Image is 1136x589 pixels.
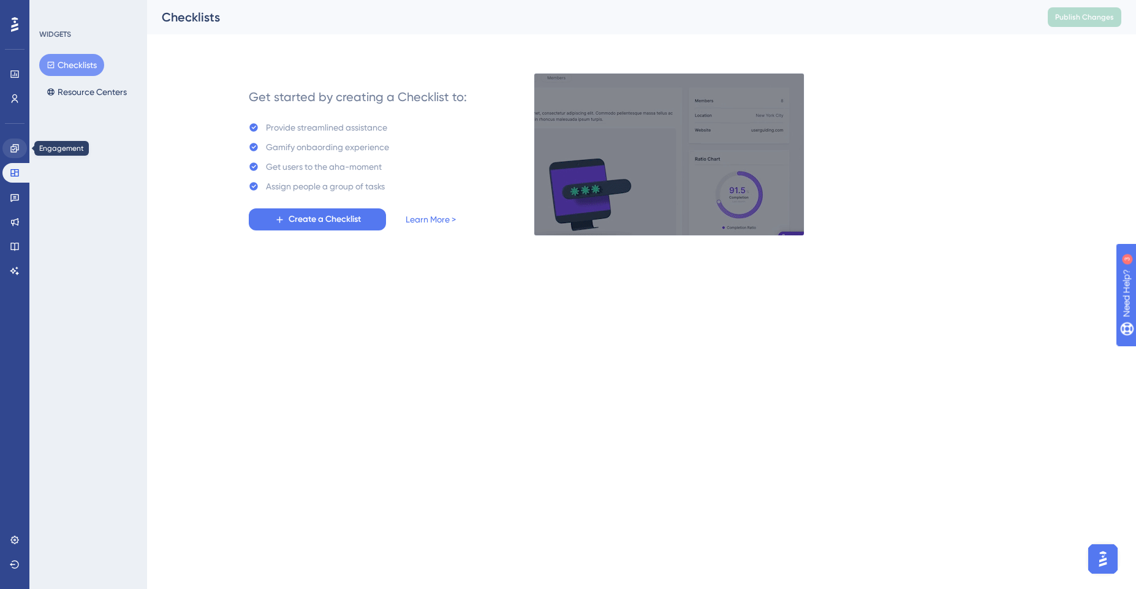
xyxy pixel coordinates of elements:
img: e28e67207451d1beac2d0b01ddd05b56.gif [534,73,805,236]
span: Publish Changes [1055,12,1114,22]
div: Get started by creating a Checklist to: [249,88,467,105]
a: Learn More > [406,212,456,227]
button: Publish Changes [1048,7,1121,27]
div: WIDGETS [39,29,71,39]
div: 3 [85,6,89,16]
span: Need Help? [29,3,77,18]
button: Resource Centers [39,81,134,103]
div: Checklists [162,9,1017,26]
div: Get users to the aha-moment [266,159,382,174]
div: Provide streamlined assistance [266,120,387,135]
button: Create a Checklist [249,208,386,230]
div: Gamify onbaording experience [266,140,389,154]
button: Checklists [39,54,104,76]
span: Create a Checklist [289,212,361,227]
iframe: UserGuiding AI Assistant Launcher [1085,541,1121,577]
div: Assign people a group of tasks [266,179,385,194]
